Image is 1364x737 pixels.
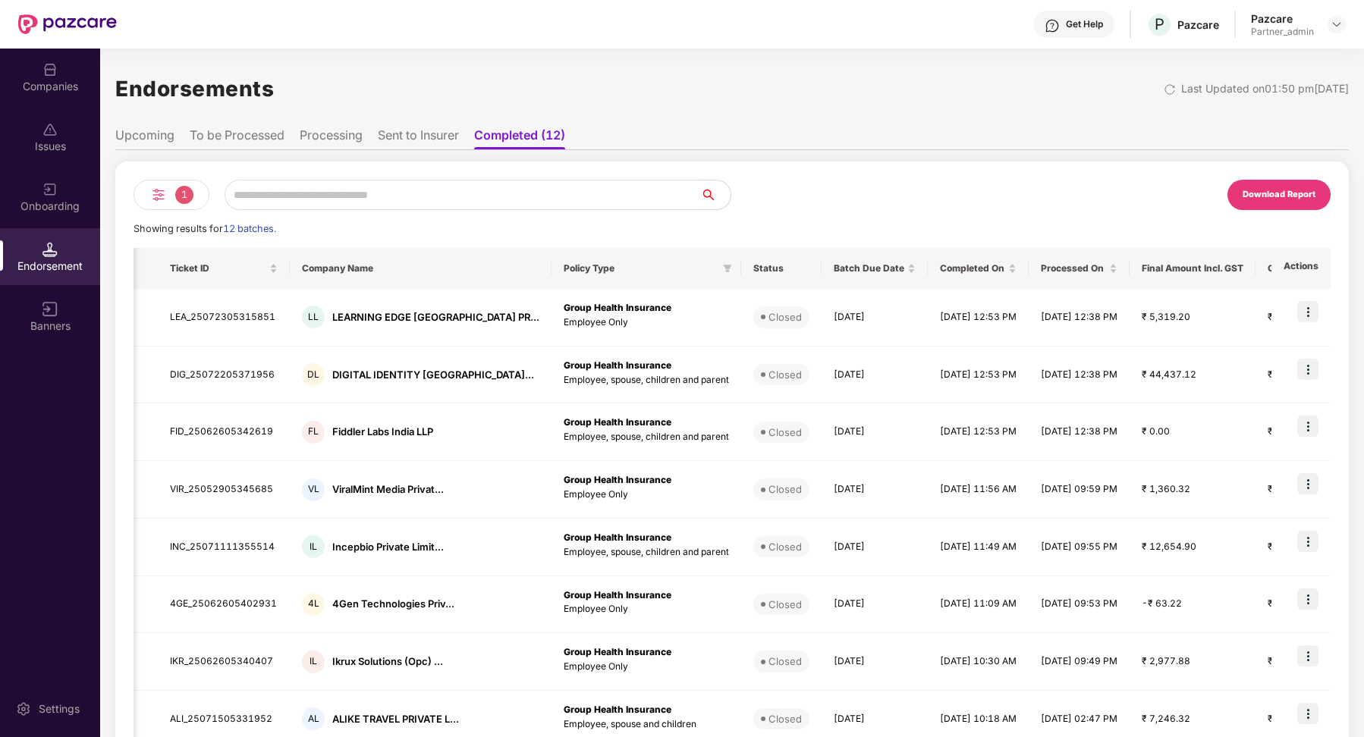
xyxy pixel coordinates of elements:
[115,127,174,149] li: Upcoming
[564,302,671,313] b: Group Health Insurance
[564,262,717,274] span: Policy Type
[1029,347,1130,404] td: [DATE] 12:38 PM
[134,223,276,234] span: Showing results for
[115,72,274,105] h1: Endorsements
[302,651,325,673] div: IL
[699,180,731,210] button: search
[42,62,58,77] img: svg+xml;base64,PHN2ZyBpZD0iQ29tcGFuaWVzIiB4bWxucz0iaHR0cDovL3d3dy53My5vcmcvMjAwMC9zdmciIHdpZHRoPS...
[300,127,363,149] li: Processing
[332,597,454,611] div: 4Gen Technologies Priv...
[940,262,1005,274] span: Completed On
[564,488,729,502] p: Employee Only
[1164,83,1176,96] img: svg+xml;base64,PHN2ZyBpZD0iUmVsb2FkLTMyeDMyIiB4bWxucz0iaHR0cDovL3d3dy53My5vcmcvMjAwMC9zdmciIHdpZH...
[332,368,534,382] div: DIGITAL IDENTITY [GEOGRAPHIC_DATA]...
[42,302,58,317] img: svg+xml;base64,PHN2ZyB3aWR0aD0iMTYiIGhlaWdodD0iMTYiIHZpZXdCb3g9IjAgMCAxNiAxNiIgZmlsbD0ibm9uZSIgeG...
[564,532,671,543] b: Group Health Insurance
[378,127,459,149] li: Sent to Insurer
[822,519,928,576] td: [DATE]
[170,262,266,274] span: Ticket ID
[564,315,729,330] p: Employee Only
[564,359,671,371] b: Group Health Insurance
[822,576,928,634] td: [DATE]
[1130,248,1256,289] th: Final Amount Incl. GST
[1297,473,1318,494] img: icon
[158,248,290,289] th: Ticket ID
[42,242,58,257] img: svg+xml;base64,PHN2ZyB3aWR0aD0iMTQuNSIgaGVpZ2h0PSIxNC41IiB2aWV3Qm94PSIwIDAgMTYgMTYiIGZpbGw9Im5vbm...
[723,264,732,273] span: filter
[1066,18,1103,30] div: Get Help
[928,289,1029,347] td: [DATE] 12:53 PM
[302,593,325,616] div: 4L
[741,248,822,289] th: Status
[768,309,802,325] div: Closed
[302,306,325,328] div: LL
[768,481,802,497] div: Closed
[1331,18,1343,30] img: svg+xml;base64,PHN2ZyBpZD0iRHJvcGRvd24tMzJ4MzIiIHhtbG5zPSJodHRwOi8vd3d3LnczLm9yZy8yMDAwL3N2ZyIgd2...
[822,347,928,404] td: [DATE]
[1256,347,1331,404] td: ₹ 0.00
[34,701,84,717] div: Settings
[1029,289,1130,347] td: [DATE] 12:38 PM
[149,186,168,204] img: svg+xml;base64,PHN2ZyB4bWxucz0iaHR0cDovL3d3dy53My5vcmcvMjAwMC9zdmciIHdpZHRoPSIyNCIgaGVpZ2h0PSIyNC...
[768,654,802,669] div: Closed
[564,373,729,387] p: Employee, spouse, children and parent
[332,654,443,669] div: Ikrux Solutions (Opc) ...
[564,646,671,657] b: Group Health Insurance
[190,127,284,149] li: To be Processed
[1256,289,1331,347] td: ₹ 0.00
[768,539,802,554] div: Closed
[1297,531,1318,552] img: icon
[18,14,117,34] img: New Pazcare Logo
[302,421,325,444] div: FL
[564,717,729,732] p: Employee, spouse and children
[1271,248,1331,289] th: Actions
[1256,519,1331,576] td: ₹ 0.00
[928,248,1029,289] th: Completed On
[928,576,1029,634] td: [DATE] 11:09 AM
[1155,15,1164,33] span: P
[158,403,290,461] td: FID_25062605342619
[564,589,671,601] b: Group Health Insurance
[332,712,459,726] div: ALIKE TRAVEL PRIVATE L...
[332,482,444,497] div: ViralMint Media Privat...
[564,545,729,560] p: Employee, spouse, children and parent
[158,576,290,634] td: 4GE_25062605402931
[1251,11,1314,26] div: Pazcare
[158,461,290,519] td: VIR_25052905345685
[1130,347,1256,404] td: ₹ 44,437.12
[822,403,928,461] td: [DATE]
[1256,633,1331,691] td: ₹ 0.00
[564,660,729,674] p: Employee Only
[1297,588,1318,610] img: icon
[1029,519,1130,576] td: [DATE] 09:55 PM
[302,478,325,501] div: VL
[158,519,290,576] td: INC_25071111355514
[822,248,928,289] th: Batch Due Date
[699,189,731,201] span: search
[1041,262,1106,274] span: Processed On
[158,289,290,347] td: LEA_25072305315851
[1029,461,1130,519] td: [DATE] 09:59 PM
[223,223,276,234] span: 12 batches.
[1256,248,1331,289] th: CD Balance
[564,430,729,444] p: Employee, spouse, children and parent
[768,425,802,440] div: Closed
[1130,461,1256,519] td: ₹ 1,360.32
[564,704,671,715] b: Group Health Insurance
[1029,403,1130,461] td: [DATE] 12:38 PM
[1243,188,1315,202] div: Download Report
[564,474,671,485] b: Group Health Insurance
[474,127,565,149] li: Completed (12)
[302,363,325,386] div: DL
[768,597,802,612] div: Closed
[1177,17,1219,32] div: Pazcare
[42,122,58,137] img: svg+xml;base64,PHN2ZyBpZD0iSXNzdWVzX2Rpc2FibGVkIiB4bWxucz0iaHR0cDovL3d3dy53My5vcmcvMjAwMC9zdmciIH...
[1251,26,1314,38] div: Partner_admin
[1297,645,1318,666] img: icon
[332,310,539,325] div: LEARNING EDGE [GEOGRAPHIC_DATA] PR...
[768,711,802,726] div: Closed
[302,535,325,558] div: IL
[564,602,729,616] p: Employee Only
[158,633,290,691] td: IKR_25062605340407
[928,461,1029,519] td: [DATE] 11:56 AM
